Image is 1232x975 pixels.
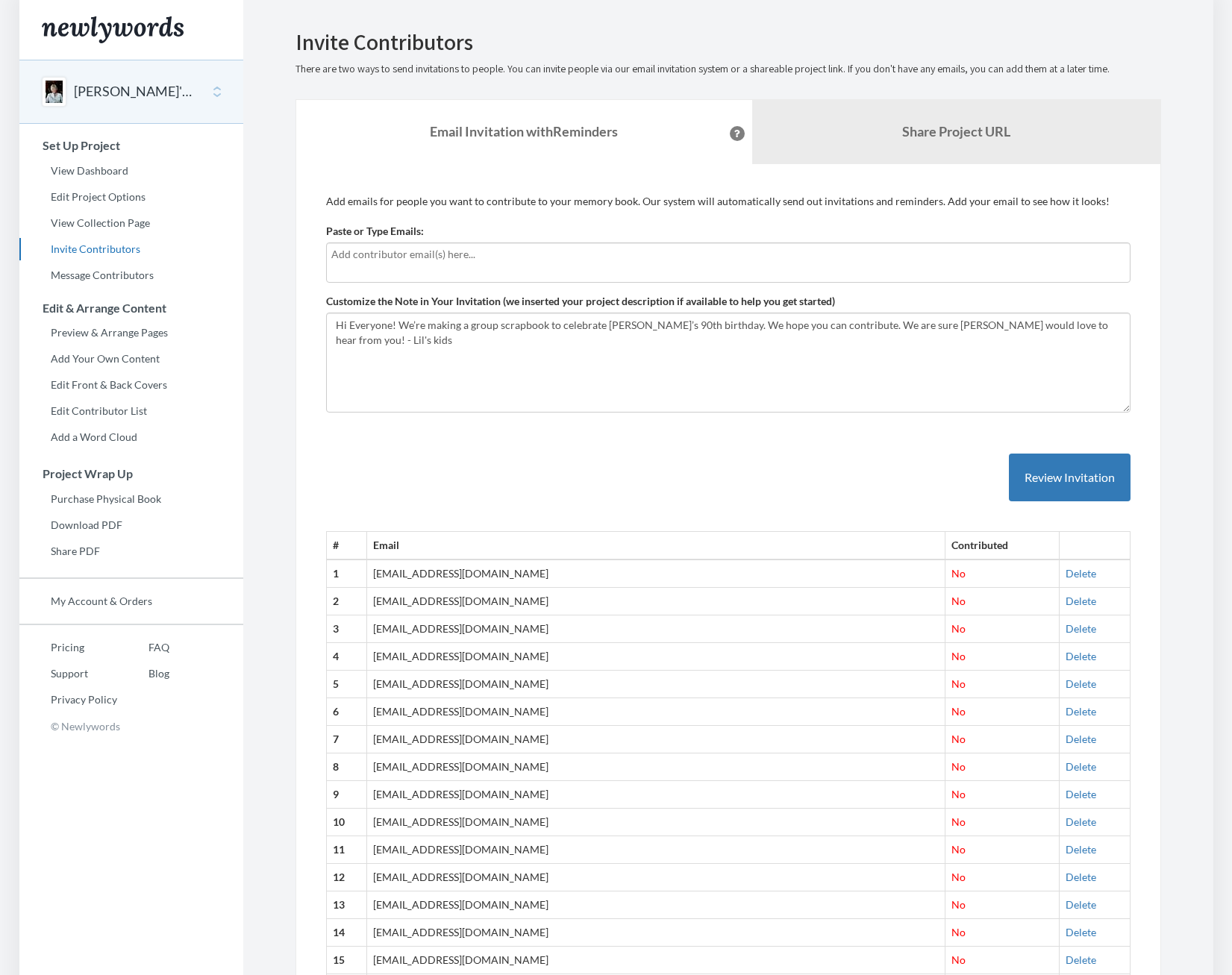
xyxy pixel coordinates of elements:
a: Delete [1066,926,1096,938]
span: No [951,871,966,883]
h3: Set Up Project [20,139,243,152]
td: [EMAIL_ADDRESS][DOMAIN_NAME] [366,726,945,753]
th: 7 [326,726,366,753]
th: 5 [326,671,366,698]
td: [EMAIL_ADDRESS][DOMAIN_NAME] [366,643,945,671]
a: Delete [1066,953,1096,966]
td: [EMAIL_ADDRESS][DOMAIN_NAME] [366,947,945,974]
a: Delete [1066,760,1096,773]
th: 15 [326,947,366,974]
a: Privacy Policy [19,689,117,711]
a: View Dashboard [19,160,243,182]
a: Delete [1066,705,1096,718]
a: Blog [117,662,169,685]
th: 6 [326,698,366,726]
td: [EMAIL_ADDRESS][DOMAIN_NAME] [366,781,945,809]
td: [EMAIL_ADDRESS][DOMAIN_NAME] [366,615,945,643]
span: No [951,953,966,966]
a: Pricing [19,636,117,659]
a: Delete [1066,622,1096,635]
a: View Collection Page [19,212,243,234]
th: 11 [326,836,366,864]
h3: Edit & Arrange Content [20,301,243,315]
button: Review Invitation [1009,454,1131,502]
a: Delete [1066,677,1096,690]
td: [EMAIL_ADDRESS][DOMAIN_NAME] [366,864,945,891]
td: [EMAIL_ADDRESS][DOMAIN_NAME] [366,809,945,836]
span: No [951,898,966,911]
label: Customize the Note in Your Invitation (we inserted your project description if available to help ... [326,294,835,309]
td: [EMAIL_ADDRESS][DOMAIN_NAME] [366,891,945,919]
td: [EMAIL_ADDRESS][DOMAIN_NAME] [366,671,945,698]
th: 2 [326,588,366,615]
span: No [951,843,966,856]
td: [EMAIL_ADDRESS][DOMAIN_NAME] [366,698,945,726]
h2: Invite Contributors [296,30,1161,54]
span: No [951,815,966,828]
span: No [951,650,966,662]
th: Email [366,532,945,559]
textarea: Hi Everyone! We’re making a group scrapbook to celebrate [PERSON_NAME]’s 90th birthday. We hope y... [326,313,1131,413]
a: Message Contributors [19,264,243,286]
span: No [951,595,966,607]
input: Add contributor email(s) here... [331,246,1125,263]
a: Delete [1066,567,1096,580]
a: Delete [1066,788,1096,800]
a: Delete [1066,815,1096,828]
span: No [951,788,966,800]
a: Delete [1066,871,1096,883]
button: [PERSON_NAME]'s 90th Birthday [74,82,195,101]
a: Edit Project Options [19,186,243,208]
a: My Account & Orders [19,590,243,612]
a: Delete [1066,843,1096,856]
th: 10 [326,809,366,836]
th: # [326,532,366,559]
p: © Newlywords [19,715,243,738]
span: No [951,567,966,580]
a: Preview & Arrange Pages [19,322,243,344]
a: Add Your Own Content [19,348,243,370]
span: No [951,760,966,773]
a: FAQ [117,636,169,659]
b: Share Project URL [902,123,1010,139]
th: 9 [326,781,366,809]
th: 3 [326,615,366,643]
th: 13 [326,891,366,919]
th: 1 [326,559,366,587]
a: Add a Word Cloud [19,426,243,448]
a: Purchase Physical Book [19,488,243,510]
th: Contributed [945,532,1059,559]
th: 8 [326,753,366,781]
label: Paste or Type Emails: [326,224,424,239]
a: Share PDF [19,540,243,562]
p: There are two ways to send invitations to people. You can invite people via our email invitation ... [296,62,1161,77]
a: Delete [1066,733,1096,745]
a: Support [19,662,117,685]
p: Add emails for people you want to contribute to your memory book. Our system will automatically s... [326,194,1131,209]
th: 14 [326,919,366,947]
a: Edit Contributor List [19,400,243,422]
span: No [951,705,966,718]
td: [EMAIL_ADDRESS][DOMAIN_NAME] [366,753,945,781]
a: Delete [1066,898,1096,911]
td: [EMAIL_ADDRESS][DOMAIN_NAME] [366,559,945,587]
h3: Project Wrap Up [20,467,243,480]
span: No [951,622,966,635]
span: No [951,733,966,745]
span: No [951,677,966,690]
td: [EMAIL_ADDRESS][DOMAIN_NAME] [366,919,945,947]
th: 12 [326,864,366,891]
td: [EMAIL_ADDRESS][DOMAIN_NAME] [366,836,945,864]
a: Invite Contributors [19,238,243,260]
strong: Email Invitation with Reminders [430,123,618,139]
a: Download PDF [19,514,243,536]
span: No [951,926,966,938]
td: [EMAIL_ADDRESS][DOMAIN_NAME] [366,588,945,615]
a: Edit Front & Back Covers [19,374,243,396]
th: 4 [326,643,366,671]
a: Delete [1066,595,1096,607]
img: Newlywords logo [42,16,184,43]
a: Delete [1066,650,1096,662]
